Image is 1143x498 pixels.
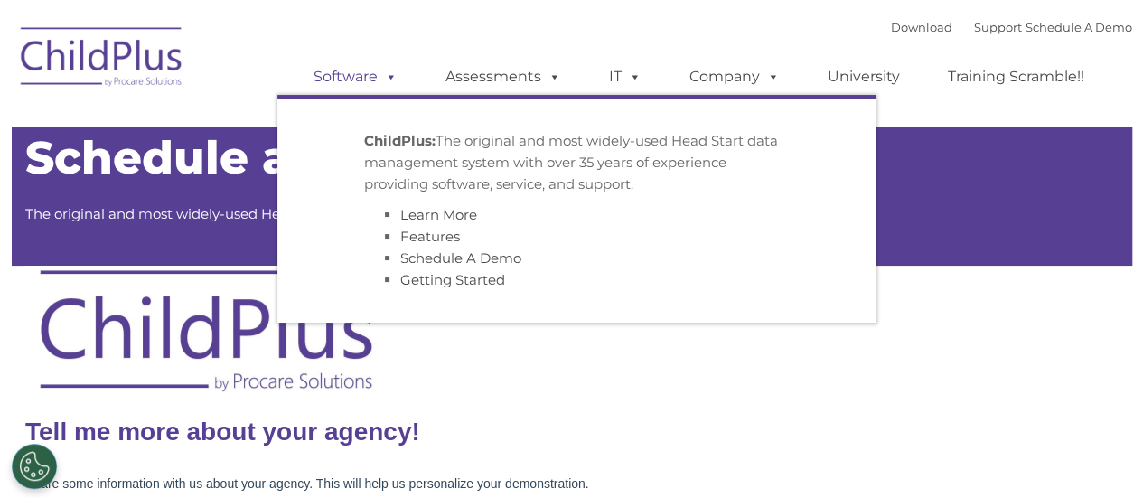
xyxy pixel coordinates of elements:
[364,130,789,195] p: The original and most widely-used Head Start data management system with over 35 years of experie...
[1026,20,1132,34] a: Schedule A Demo
[547,240,615,253] span: Website URL
[12,444,57,489] button: Cookies Settings
[25,130,446,185] span: Schedule a Demo
[671,59,798,95] a: Company
[591,59,660,95] a: IT
[810,59,918,95] a: University
[974,20,1022,34] a: Support
[728,388,776,401] span: Zip Code
[295,59,416,95] a: Software
[547,462,602,475] span: Last name
[400,206,477,223] a: Learn More
[891,20,1132,34] font: |
[364,132,436,149] strong: ChildPlus:
[25,205,529,222] span: The original and most widely-used Head Start data management software.
[364,388,391,401] span: State
[12,14,192,105] img: ChildPlus by Procare Solutions
[930,59,1102,95] a: Training Scramble!!
[400,249,521,267] a: Schedule A Demo
[400,271,505,288] a: Getting Started
[400,228,460,245] a: Features
[427,59,579,95] a: Assessments
[891,20,952,34] a: Download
